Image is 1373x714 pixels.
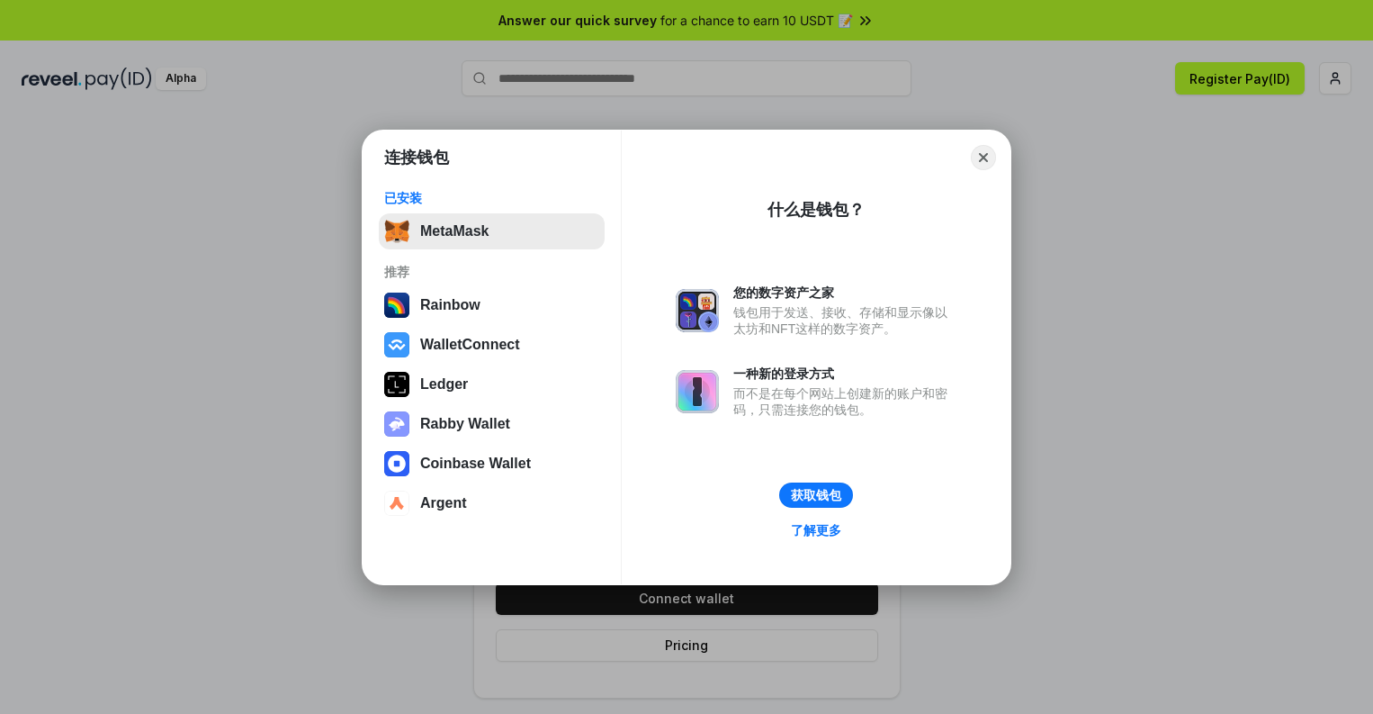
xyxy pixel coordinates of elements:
div: 而不是在每个网站上创建新的账户和密码，只需连接您的钱包。 [733,385,956,418]
div: 什么是钱包？ [767,199,865,221]
img: svg+xml,%3Csvg%20xmlns%3D%22http%3A%2F%2Fwww.w3.org%2F2000%2Fsvg%22%20fill%3D%22none%22%20viewBox... [384,411,409,437]
div: Rainbow [420,297,480,313]
h1: 连接钱包 [384,147,449,168]
div: 获取钱包 [791,487,841,503]
img: svg+xml,%3Csvg%20xmlns%3D%22http%3A%2F%2Fwww.w3.org%2F2000%2Fsvg%22%20fill%3D%22none%22%20viewBox... [676,370,719,413]
div: Ledger [420,376,468,393]
button: Rainbow [379,287,605,323]
button: WalletConnect [379,327,605,363]
button: Argent [379,485,605,521]
button: MetaMask [379,213,605,249]
img: svg+xml,%3Csvg%20xmlns%3D%22http%3A%2F%2Fwww.w3.org%2F2000%2Fsvg%22%20width%3D%2228%22%20height%3... [384,372,409,397]
a: 了解更多 [780,519,852,542]
img: svg+xml,%3Csvg%20fill%3D%22none%22%20height%3D%2233%22%20viewBox%3D%220%200%2035%2033%22%20width%... [384,219,409,244]
button: Rabby Wallet [379,406,605,442]
div: 您的数字资产之家 [733,285,956,301]
div: 钱包用于发送、接收、存储和显示像以太坊和NFT这样的数字资产。 [733,304,956,337]
img: svg+xml,%3Csvg%20width%3D%2228%22%20height%3D%2228%22%20viewBox%3D%220%200%2028%2028%22%20fill%3D... [384,332,409,357]
button: 获取钱包 [779,483,853,508]
img: svg+xml,%3Csvg%20width%3D%2228%22%20height%3D%2228%22%20viewBox%3D%220%200%2028%2028%22%20fill%3D... [384,491,409,516]
div: Argent [420,495,467,511]
div: 了解更多 [791,522,841,538]
img: svg+xml,%3Csvg%20width%3D%2228%22%20height%3D%2228%22%20viewBox%3D%220%200%2028%2028%22%20fill%3D... [384,451,409,476]
button: Close [971,145,996,170]
div: 推荐 [384,264,599,280]
button: Coinbase Wallet [379,446,605,482]
div: 一种新的登录方式 [733,366,956,382]
img: svg+xml,%3Csvg%20xmlns%3D%22http%3A%2F%2Fwww.w3.org%2F2000%2Fsvg%22%20fill%3D%22none%22%20viewBox... [676,289,719,332]
div: Coinbase Wallet [420,456,531,472]
div: Rabby Wallet [420,416,510,432]
div: MetaMask [420,223,489,240]
div: 已安装 [384,190,599,206]
div: WalletConnect [420,337,520,353]
img: svg+xml,%3Csvg%20width%3D%22120%22%20height%3D%22120%22%20viewBox%3D%220%200%20120%20120%22%20fil... [384,293,409,318]
button: Ledger [379,366,605,402]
